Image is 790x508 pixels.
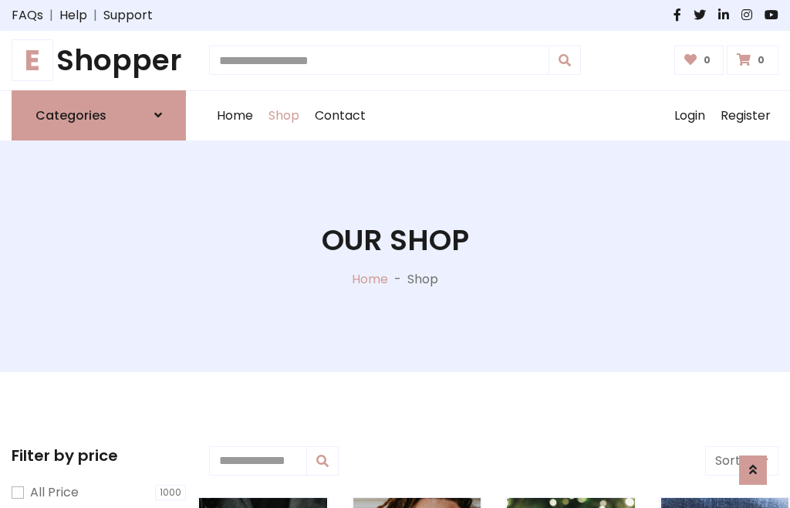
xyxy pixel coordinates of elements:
[700,53,714,67] span: 0
[12,39,53,81] span: E
[87,6,103,25] span: |
[12,43,186,78] h1: Shopper
[43,6,59,25] span: |
[407,270,438,289] p: Shop
[30,483,79,502] label: All Price
[754,53,768,67] span: 0
[667,91,713,141] a: Login
[155,485,186,500] span: 1000
[103,6,153,25] a: Support
[388,270,407,289] p: -
[35,108,106,123] h6: Categories
[12,90,186,141] a: Categories
[713,91,778,141] a: Register
[209,91,261,141] a: Home
[674,46,724,75] a: 0
[705,446,778,476] button: Sort by
[59,6,87,25] a: Help
[322,223,469,258] h1: Our Shop
[261,91,307,141] a: Shop
[727,46,778,75] a: 0
[12,43,186,78] a: EShopper
[352,270,388,288] a: Home
[12,6,43,25] a: FAQs
[12,446,186,465] h5: Filter by price
[307,91,373,141] a: Contact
